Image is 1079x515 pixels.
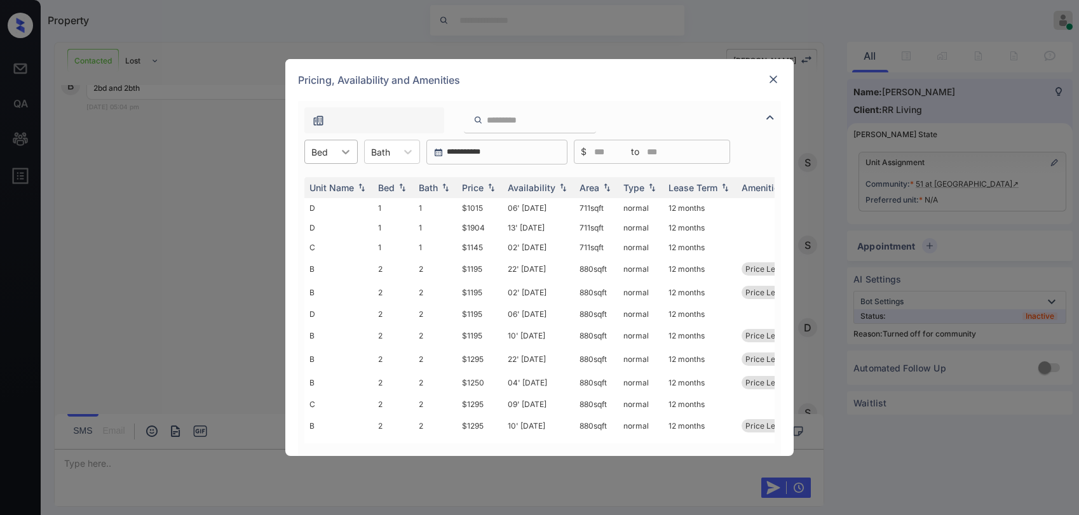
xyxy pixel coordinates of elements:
td: 711 sqft [574,237,618,257]
span: Price Leader [745,354,792,364]
div: Bath [419,182,438,193]
td: 2 [414,324,457,347]
td: D [304,438,373,457]
td: 2 [373,438,414,457]
td: 1 [373,198,414,218]
td: 22' [DATE] [503,257,574,281]
td: 880 sqft [574,324,618,347]
td: $1195 [457,257,503,281]
td: 2 [414,257,457,281]
div: Amenities [742,182,784,193]
td: 880 sqft [574,257,618,281]
td: normal [618,281,663,304]
td: 12 months [663,218,736,237]
img: sorting [646,184,658,192]
td: 2 [373,281,414,304]
td: $1904 [457,218,503,237]
td: 1 [414,218,457,237]
td: 2 [414,438,457,457]
td: $1295 [457,394,503,414]
td: 1 [414,237,457,257]
td: normal [618,198,663,218]
td: 880 sqft [574,438,618,457]
td: 12 months [663,304,736,324]
img: sorting [439,184,452,192]
td: 10' [DATE] [503,414,574,438]
td: 12 months [663,371,736,394]
td: C [304,394,373,414]
td: normal [618,257,663,281]
td: $1195 [457,324,503,347]
td: 2 [373,347,414,371]
td: 12 months [663,257,736,281]
div: Lease Term [668,182,717,193]
img: sorting [355,184,368,192]
td: $1295 [457,438,503,457]
td: $1015 [457,198,503,218]
td: B [304,324,373,347]
td: 2 [414,304,457,324]
td: normal [618,324,663,347]
td: 12 months [663,324,736,347]
td: D [304,218,373,237]
td: normal [618,347,663,371]
div: Area [580,182,599,193]
span: Price Leader [745,378,792,387]
td: 12 months [663,414,736,438]
img: sorting [485,184,498,192]
div: Type [623,182,644,193]
img: sorting [601,184,613,192]
td: 12 months [663,198,736,218]
div: Bed [378,182,395,193]
td: $1195 [457,304,503,324]
td: 13' [DATE] [503,218,574,237]
td: B [304,281,373,304]
td: 880 sqft [574,304,618,324]
img: sorting [557,184,569,192]
td: 10' [DATE] [503,438,574,457]
img: close [767,73,780,86]
div: Pricing, Availability and Amenities [285,59,794,101]
td: 10' [DATE] [503,324,574,347]
td: 12 months [663,394,736,414]
td: D [304,198,373,218]
td: 880 sqft [574,347,618,371]
td: normal [618,304,663,324]
td: 711 sqft [574,198,618,218]
td: $1250 [457,371,503,394]
img: sorting [396,184,409,192]
span: to [631,145,639,159]
td: 2 [414,414,457,438]
td: 2 [373,304,414,324]
td: 880 sqft [574,414,618,438]
td: 2 [414,371,457,394]
td: B [304,371,373,394]
td: C [304,237,373,257]
td: 2 [373,414,414,438]
td: $1295 [457,414,503,438]
td: $1295 [457,347,503,371]
td: 2 [414,347,457,371]
div: Price [462,182,484,193]
img: icon-zuma [312,114,325,127]
td: 711 sqft [574,218,618,237]
td: 12 months [663,281,736,304]
td: D [304,304,373,324]
td: 2 [373,394,414,414]
td: 880 sqft [574,394,618,414]
td: 22' [DATE] [503,347,574,371]
td: 1 [373,237,414,257]
span: Price Leader [745,264,792,274]
td: 880 sqft [574,371,618,394]
td: B [304,347,373,371]
span: $ [581,145,587,159]
td: 02' [DATE] [503,237,574,257]
td: 2 [414,281,457,304]
td: B [304,257,373,281]
td: 2 [373,324,414,347]
td: 06' [DATE] [503,304,574,324]
td: B [304,414,373,438]
span: Price Leader [745,421,792,431]
div: Unit Name [309,182,354,193]
img: icon-zuma [473,114,483,126]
